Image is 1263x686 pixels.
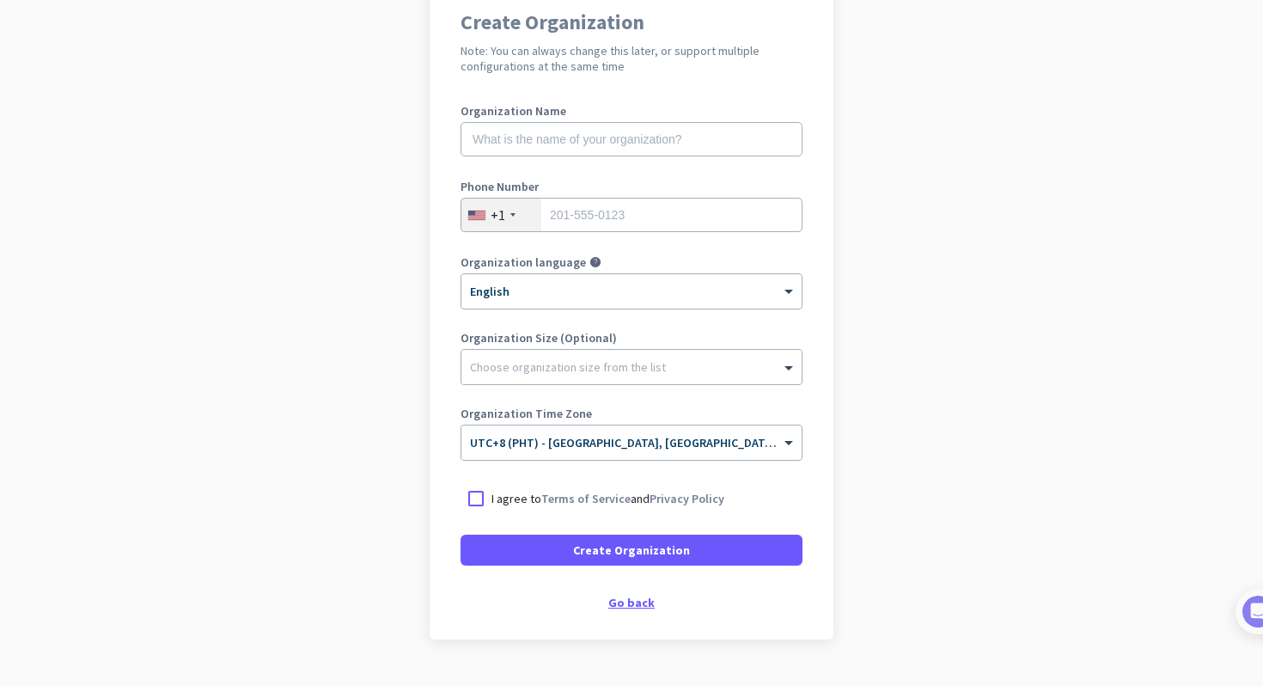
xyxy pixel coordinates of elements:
[573,542,690,559] span: Create Organization
[461,105,802,117] label: Organization Name
[461,181,802,193] label: Phone Number
[491,206,505,224] div: +1
[461,535,802,566] button: Create Organization
[461,407,802,420] label: Organization Time Zone
[491,490,724,507] p: I agree to and
[461,597,802,609] div: Go back
[461,332,802,344] label: Organization Size (Optional)
[461,122,802,156] input: What is the name of your organization?
[461,198,802,232] input: 201-555-0123
[461,12,802,33] h1: Create Organization
[461,256,586,268] label: Organization language
[650,491,724,506] a: Privacy Policy
[589,256,601,268] i: help
[461,43,802,74] h2: Note: You can always change this later, or support multiple configurations at the same time
[541,491,631,506] a: Terms of Service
